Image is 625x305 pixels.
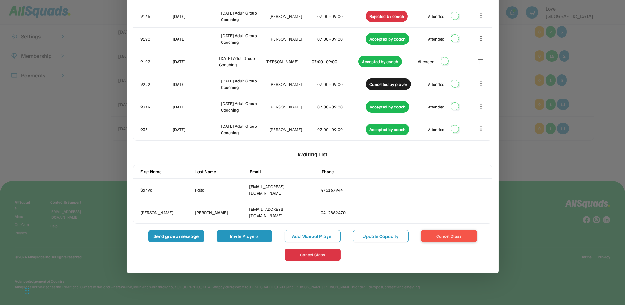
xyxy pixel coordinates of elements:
[221,123,268,136] div: [DATE] Adult Group Coaching
[285,249,341,261] button: Cancel Class
[249,206,318,219] div: [EMAIL_ADDRESS][DOMAIN_NAME]
[318,126,365,133] div: 07:00 - 09:00
[217,230,272,242] button: Invite Players
[173,36,220,42] div: [DATE]
[298,147,327,161] div: Waiting List
[353,230,409,242] button: Update Capacity
[173,13,220,20] div: [DATE]
[173,81,220,87] div: [DATE]
[418,58,434,65] div: Attended
[173,58,218,65] div: [DATE]
[318,81,365,87] div: 07:00 - 09:00
[250,168,319,175] div: Email
[428,104,445,110] div: Attended
[312,58,357,65] div: 07:00 - 09:00
[221,77,268,91] div: [DATE] Adult Group Coaching
[173,104,220,110] div: [DATE]
[321,209,390,216] div: 0412862470
[428,13,445,20] div: Attended
[366,11,408,22] div: Rejected by coach
[266,58,311,65] div: [PERSON_NAME]
[366,101,409,113] div: Accepted by coach
[195,187,247,193] div: Palta
[141,104,172,110] div: 9314
[195,209,247,216] div: [PERSON_NAME]
[195,168,247,175] div: Last Name
[358,56,402,67] div: Accepted by coach
[221,10,268,23] div: [DATE] Adult Group Coaching
[141,187,192,193] div: Sanya
[421,230,477,242] button: Cancel Class
[366,124,409,135] div: Accepted by coach
[269,36,316,42] div: [PERSON_NAME]
[366,33,409,45] div: Accepted by coach
[428,126,445,133] div: Attended
[285,230,341,242] button: Add Manual Player
[269,13,316,20] div: [PERSON_NAME]
[148,230,204,242] button: Send group message
[141,168,192,175] div: First Name
[269,81,316,87] div: [PERSON_NAME]
[141,58,172,65] div: 9192
[141,81,172,87] div: 9222
[477,58,485,65] button: delete
[318,36,365,42] div: 07:00 - 09:00
[219,55,264,68] div: [DATE] Adult Group Coaching
[141,209,192,216] div: [PERSON_NAME]
[322,168,391,175] div: Phone
[269,126,316,133] div: [PERSON_NAME]
[221,100,268,113] div: [DATE] Adult Group Coaching
[249,183,318,196] div: [EMAIL_ADDRESS][DOMAIN_NAME]
[318,13,365,20] div: 07:00 - 09:00
[221,32,268,45] div: [DATE] Adult Group Coaching
[428,36,445,42] div: Attended
[173,126,220,133] div: [DATE]
[269,104,316,110] div: [PERSON_NAME]
[428,81,445,87] div: Attended
[366,78,411,90] div: Cancelled by player
[318,104,365,110] div: 07:00 - 09:00
[141,126,172,133] div: 9351
[321,187,390,193] div: 475167944
[141,13,172,20] div: 9165
[141,36,172,42] div: 9190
